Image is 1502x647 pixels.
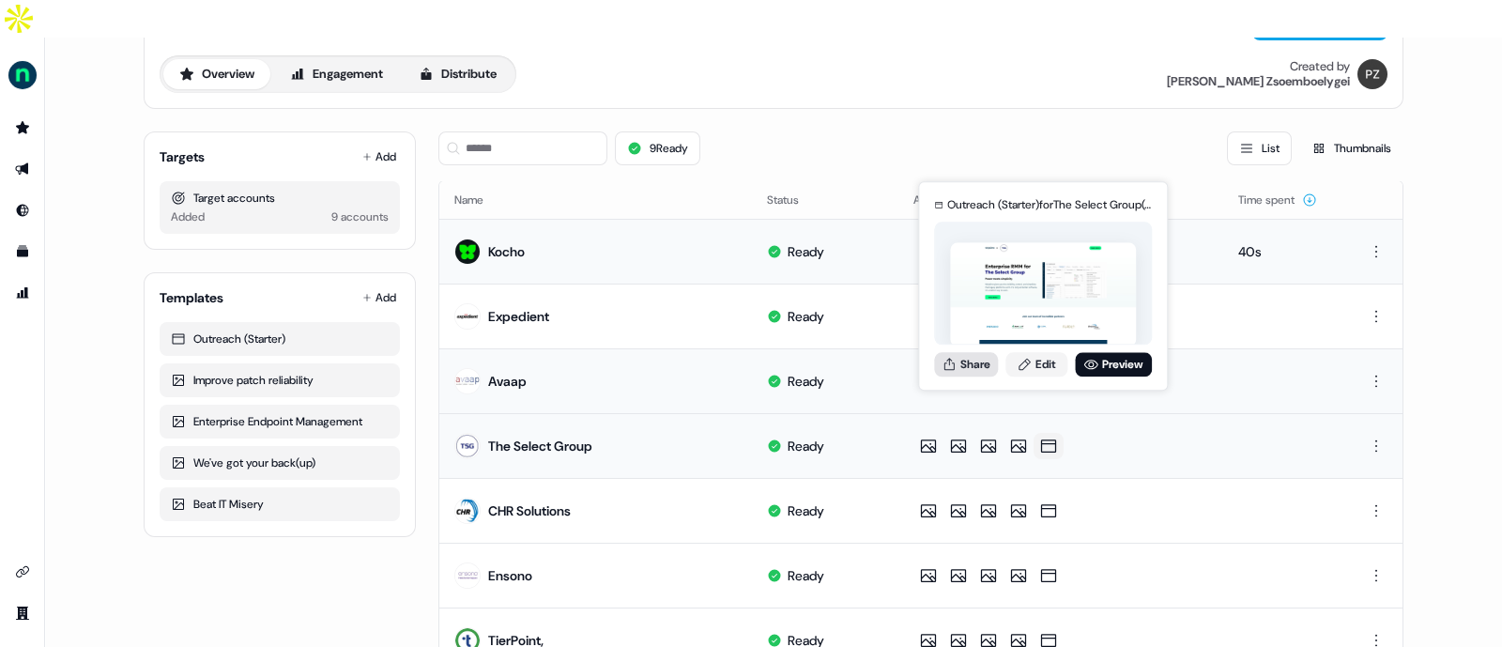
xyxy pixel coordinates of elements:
button: Share [934,352,998,377]
div: Templates [160,288,223,307]
div: Expedient [488,307,549,326]
a: Preview [1075,352,1152,377]
a: Go to templates [8,237,38,267]
div: Outreach (Starter) [171,330,389,348]
th: Assets [898,181,1098,219]
div: The Select Group [488,437,592,455]
div: Ready [788,437,824,455]
a: Edit [1005,352,1067,377]
div: Avaap [488,372,527,391]
div: Ready [788,242,824,261]
a: Go to attribution [8,278,38,308]
div: Beat IT Misery [171,495,389,514]
div: Ready [788,307,824,326]
button: Engagement [274,59,399,89]
div: Outreach (Starter) for The Select Group (overridden) [947,195,1152,214]
button: Overview [163,59,270,89]
button: 9Ready [615,131,700,165]
button: Distribute [403,59,513,89]
button: Time spent [1238,183,1317,217]
a: Go to outbound experience [8,154,38,184]
button: Add [359,144,400,170]
div: Kocho [488,242,525,261]
div: Ready [788,566,824,585]
button: Status [767,183,821,217]
div: Ready [788,501,824,520]
a: Go to integrations [8,557,38,587]
div: We've got your back(up) [171,454,389,472]
div: 9 accounts [331,208,389,226]
button: List [1227,131,1292,165]
div: Ready [788,372,824,391]
a: Go to team [8,598,38,628]
div: 40s [1238,242,1329,261]
button: Thumbnails [1299,131,1403,165]
div: [PERSON_NAME] Zsoemboelygei [1167,74,1350,89]
div: Improve patch reliability [171,371,389,390]
a: Go to Inbound [8,195,38,225]
div: CHR Solutions [488,501,571,520]
a: Go to prospects [8,113,38,143]
div: Enterprise Endpoint Management [171,412,389,431]
img: Petra [1357,59,1387,89]
div: Ensono [488,566,532,585]
div: Targets [160,147,205,166]
img: asset preview [950,242,1136,347]
div: Added [171,208,205,226]
div: Target accounts [171,189,389,208]
button: Add [359,285,400,311]
div: Created by [1290,59,1350,74]
button: Name [454,183,506,217]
